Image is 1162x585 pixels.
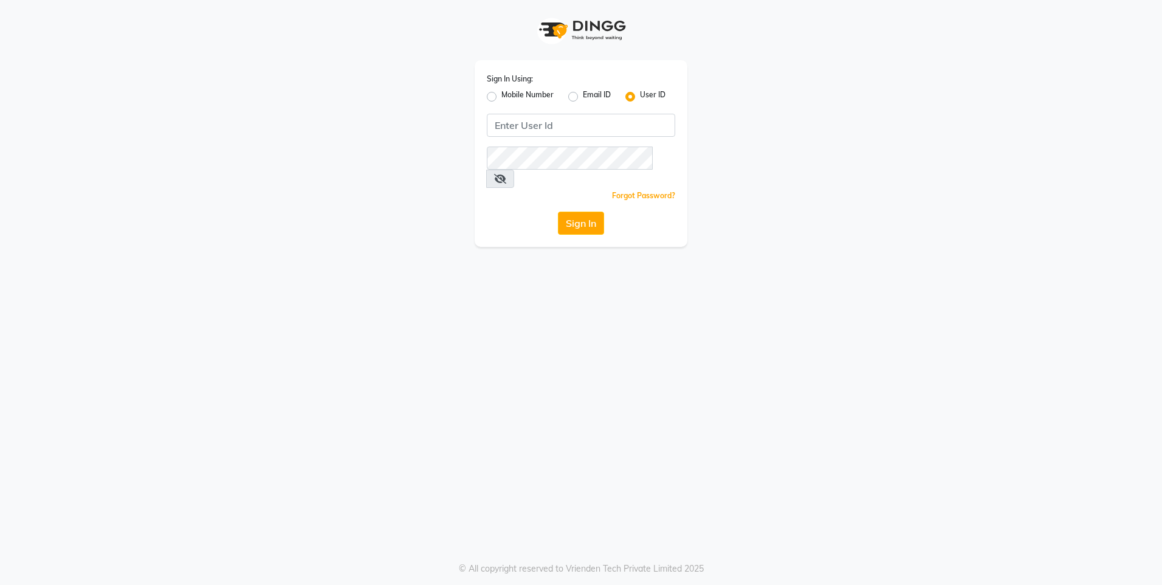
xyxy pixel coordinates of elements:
[583,89,611,104] label: Email ID
[640,89,665,104] label: User ID
[487,74,533,85] label: Sign In Using:
[501,89,554,104] label: Mobile Number
[532,12,630,48] img: logo1.svg
[612,191,675,200] a: Forgot Password?
[558,212,604,235] button: Sign In
[487,114,675,137] input: Username
[487,147,653,170] input: Username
